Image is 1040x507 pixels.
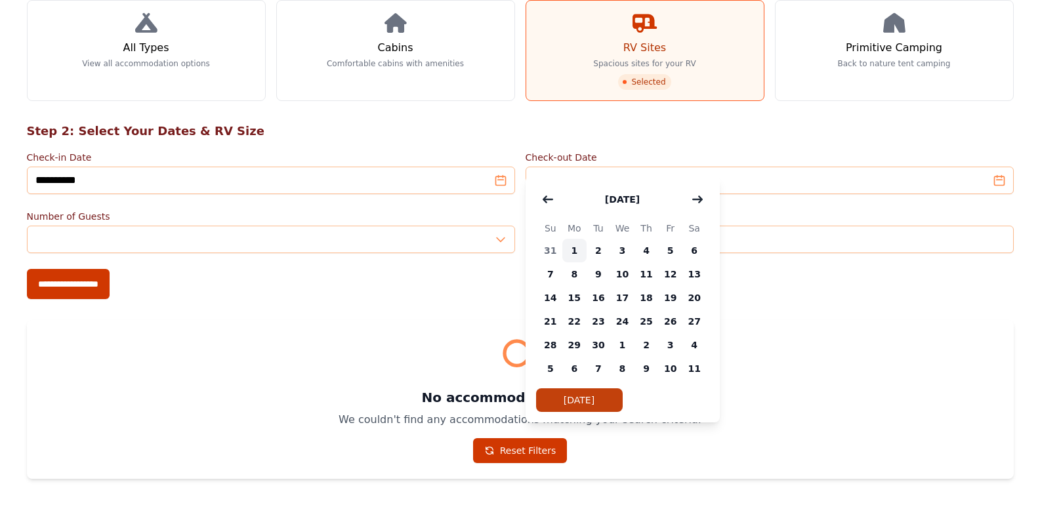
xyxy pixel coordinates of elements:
span: 9 [587,262,611,286]
span: 31 [539,239,563,262]
span: 15 [562,286,587,310]
span: 7 [539,262,563,286]
button: [DATE] [536,388,623,412]
span: 7 [587,357,611,380]
span: 28 [539,333,563,357]
p: Back to nature tent camping [838,58,951,69]
span: 5 [539,357,563,380]
h3: All Types [123,40,169,56]
span: 20 [682,286,707,310]
label: Check-in Date [27,151,515,164]
span: 9 [634,357,659,380]
span: 4 [682,333,707,357]
span: 19 [658,286,682,310]
span: 24 [610,310,634,333]
span: 1 [610,333,634,357]
label: RV Pad Length (feet) [526,210,1014,223]
p: View all accommodation options [82,58,210,69]
span: We [610,220,634,236]
span: 26 [658,310,682,333]
span: Selected [618,74,671,90]
span: 30 [587,333,611,357]
span: 2 [587,239,611,262]
span: 18 [634,286,659,310]
span: Sa [682,220,707,236]
span: 6 [682,239,707,262]
span: 6 [562,357,587,380]
span: 8 [610,357,634,380]
span: 22 [562,310,587,333]
p: We couldn't find any accommodations matching your search criteria. [43,412,998,428]
h3: Primitive Camping [846,40,942,56]
span: 5 [658,239,682,262]
span: 13 [682,262,707,286]
h3: RV Sites [623,40,666,56]
span: 1 [562,239,587,262]
span: 27 [682,310,707,333]
label: Check-out Date [526,151,1014,164]
span: 10 [658,357,682,380]
span: 3 [658,333,682,357]
span: 16 [587,286,611,310]
span: 11 [634,262,659,286]
span: 3 [610,239,634,262]
span: Th [634,220,659,236]
a: Reset Filters [473,438,568,463]
span: Su [539,220,563,236]
span: 4 [634,239,659,262]
span: Fr [658,220,682,236]
span: 8 [562,262,587,286]
label: Number of Guests [27,210,515,223]
span: 25 [634,310,659,333]
h2: Step 2: Select Your Dates & RV Size [27,122,1014,140]
span: 21 [539,310,563,333]
p: Comfortable cabins with amenities [327,58,464,69]
span: Tu [587,220,611,236]
span: 2 [634,333,659,357]
span: 12 [658,262,682,286]
span: Mo [562,220,587,236]
span: 10 [610,262,634,286]
span: 11 [682,357,707,380]
span: 14 [539,286,563,310]
h3: No accommodations found [43,388,998,407]
span: 23 [587,310,611,333]
p: Spacious sites for your RV [593,58,696,69]
span: 17 [610,286,634,310]
h3: Cabins [377,40,413,56]
button: [DATE] [592,186,653,213]
span: 29 [562,333,587,357]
